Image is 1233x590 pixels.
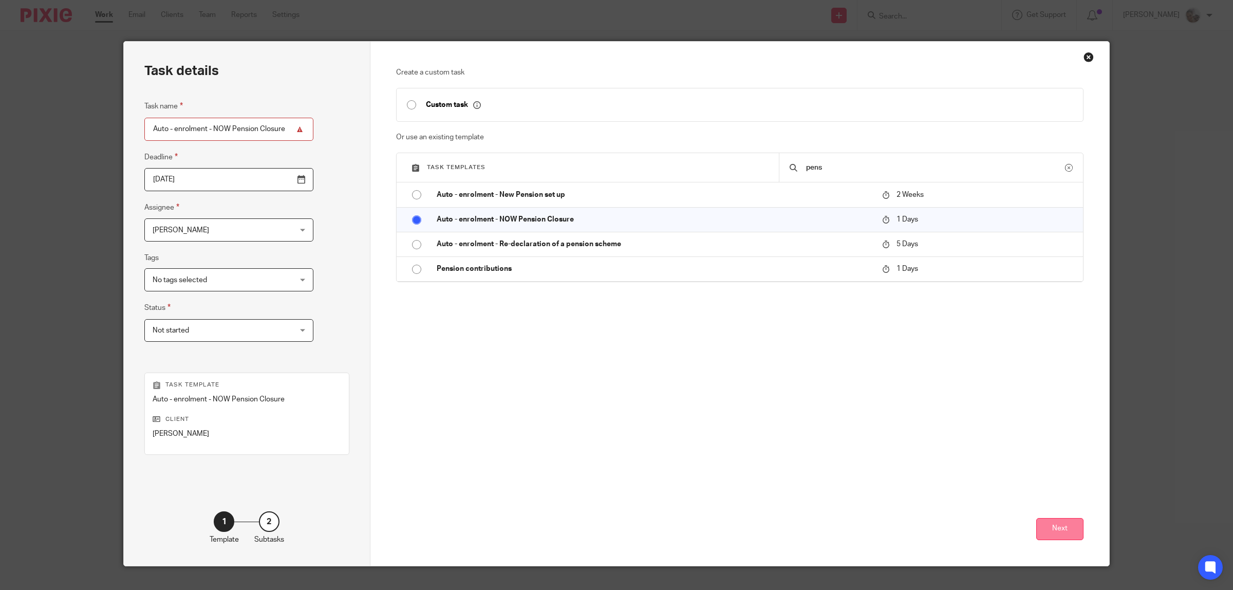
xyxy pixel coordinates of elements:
[437,239,872,249] p: Auto - enrolment - Re-declaration of a pension scheme
[254,534,284,545] p: Subtasks
[144,201,179,213] label: Assignee
[144,118,313,141] input: Task name
[426,100,481,109] p: Custom task
[396,67,1084,78] p: Create a custom task
[144,100,183,112] label: Task name
[396,132,1084,142] p: Or use an existing template
[153,327,189,334] span: Not started
[214,511,234,532] div: 1
[210,534,239,545] p: Template
[144,253,159,263] label: Tags
[437,264,872,274] p: Pension contributions
[153,415,341,423] p: Client
[437,214,872,225] p: Auto - enrolment - NOW Pension Closure
[153,227,209,234] span: [PERSON_NAME]
[153,394,341,404] p: Auto - enrolment - NOW Pension Closure
[1036,518,1083,540] button: Next
[153,429,341,439] p: [PERSON_NAME]
[259,511,279,532] div: 2
[153,381,341,389] p: Task template
[427,164,485,170] span: Task templates
[896,265,918,272] span: 1 Days
[1083,52,1094,62] div: Close this dialog window
[153,276,207,284] span: No tags selected
[896,191,924,198] span: 2 Weeks
[896,241,918,248] span: 5 Days
[896,216,918,223] span: 1 Days
[437,190,872,200] p: Auto - enrolment - New Pension set up
[144,151,178,163] label: Deadline
[144,168,313,191] input: Pick a date
[144,62,219,80] h2: Task details
[144,302,171,314] label: Status
[805,162,1065,173] input: Search...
